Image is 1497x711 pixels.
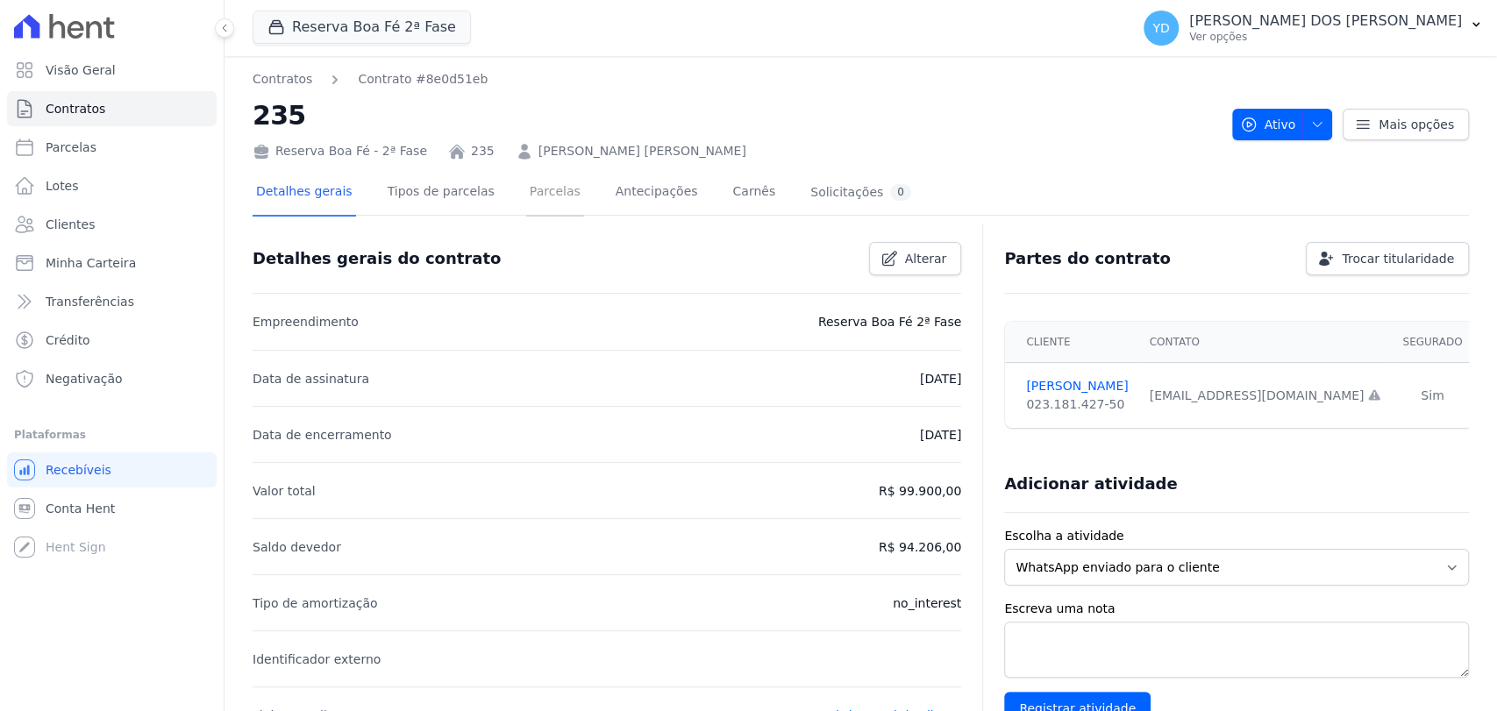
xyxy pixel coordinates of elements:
th: Cliente [1005,322,1138,363]
a: [PERSON_NAME] [1026,377,1128,395]
p: Reserva Boa Fé 2ª Fase [818,311,961,332]
div: Plataformas [14,424,210,445]
div: 0 [890,184,911,201]
span: Transferências [46,293,134,310]
a: Solicitações0 [807,170,915,217]
span: Alterar [905,250,947,267]
div: Reserva Boa Fé - 2ª Fase [253,142,427,160]
nav: Breadcrumb [253,70,488,89]
a: Recebíveis [7,452,217,487]
span: Parcelas [46,139,96,156]
a: Lotes [7,168,217,203]
button: Ativo [1232,109,1333,140]
a: Minha Carteira [7,245,217,281]
a: Visão Geral [7,53,217,88]
a: Detalhes gerais [253,170,356,217]
span: Trocar titularidade [1342,250,1454,267]
h2: 235 [253,96,1218,135]
p: Data de encerramento [253,424,392,445]
a: Conta Hent [7,491,217,526]
span: Clientes [46,216,95,233]
p: [DATE] [920,368,961,389]
a: Trocar titularidade [1306,242,1469,275]
p: Valor total [253,480,316,501]
a: Transferências [7,284,217,319]
a: 235 [471,142,495,160]
a: [PERSON_NAME] [PERSON_NAME] [538,142,746,160]
span: Negativação [46,370,123,387]
a: Parcelas [7,130,217,165]
th: Contato [1139,322,1393,363]
a: Parcelas [526,170,584,217]
a: Alterar [869,242,962,275]
p: Empreendimento [253,311,359,332]
a: Mais opções [1343,109,1469,140]
p: no_interest [893,593,961,614]
span: YD [1152,22,1169,34]
a: Contrato #8e0d51eb [358,70,488,89]
th: Segurado [1392,322,1472,363]
span: Mais opções [1379,116,1454,133]
span: Recebíveis [46,461,111,479]
div: 023.181.427-50 [1026,395,1128,414]
a: Tipos de parcelas [384,170,498,217]
div: [EMAIL_ADDRESS][DOMAIN_NAME] [1150,387,1382,405]
a: Clientes [7,207,217,242]
p: Saldo devedor [253,537,341,558]
h3: Partes do contrato [1004,248,1171,269]
span: Lotes [46,177,79,195]
a: Carnês [729,170,779,217]
a: Negativação [7,361,217,396]
span: Crédito [46,331,90,349]
p: R$ 99.900,00 [879,480,961,501]
nav: Breadcrumb [253,70,1218,89]
h3: Adicionar atividade [1004,473,1177,494]
p: [DATE] [920,424,961,445]
p: Ver opções [1189,30,1462,44]
label: Escreva uma nota [1004,600,1469,618]
td: Sim [1392,363,1472,429]
p: Identificador externo [253,649,381,670]
p: R$ 94.206,00 [879,537,961,558]
p: Tipo de amortização [253,593,378,614]
label: Escolha a atividade [1004,527,1469,545]
a: Contratos [7,91,217,126]
a: Antecipações [612,170,702,217]
span: Conta Hent [46,500,115,517]
div: Solicitações [810,184,911,201]
a: Crédito [7,323,217,358]
p: Data de assinatura [253,368,369,389]
span: Contratos [46,100,105,117]
h3: Detalhes gerais do contrato [253,248,501,269]
p: [PERSON_NAME] DOS [PERSON_NAME] [1189,12,1462,30]
span: Minha Carteira [46,254,136,272]
button: Reserva Boa Fé 2ª Fase [253,11,471,44]
span: Visão Geral [46,61,116,79]
a: Contratos [253,70,312,89]
button: YD [PERSON_NAME] DOS [PERSON_NAME] Ver opções [1130,4,1497,53]
span: Ativo [1240,109,1296,140]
